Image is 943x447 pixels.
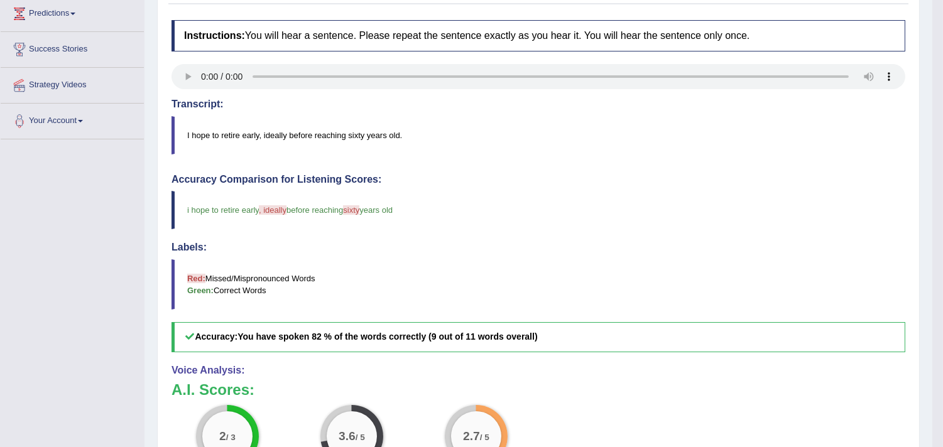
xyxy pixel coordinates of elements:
[339,429,356,443] big: 3.6
[286,205,343,215] span: before reaching
[172,20,905,51] h4: You will hear a sentence. Please repeat the sentence exactly as you hear it. You will hear the se...
[463,429,480,443] big: 2.7
[480,433,489,442] small: / 5
[259,205,286,215] span: , ideally
[172,259,905,310] blockquote: Missed/Mispronounced Words Correct Words
[226,433,236,442] small: / 3
[187,286,214,295] b: Green:
[359,205,393,215] span: years old
[1,68,144,99] a: Strategy Videos
[172,116,905,154] blockquote: I hope to retire early, ideally before reaching sixty years old.
[237,331,537,342] b: You have spoken 82 % of the words correctly (9 out of 11 words overall)
[172,242,905,253] h4: Labels:
[356,433,365,442] small: / 5
[219,429,226,443] big: 2
[172,365,905,376] h4: Voice Analysis:
[184,30,245,41] b: Instructions:
[1,104,144,135] a: Your Account
[343,205,359,215] span: sixty
[187,274,205,283] b: Red:
[172,322,905,352] h5: Accuracy:
[172,381,254,398] b: A.I. Scores:
[172,174,905,185] h4: Accuracy Comparison for Listening Scores:
[1,32,144,63] a: Success Stories
[187,205,259,215] span: i hope to retire early
[172,99,905,110] h4: Transcript:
